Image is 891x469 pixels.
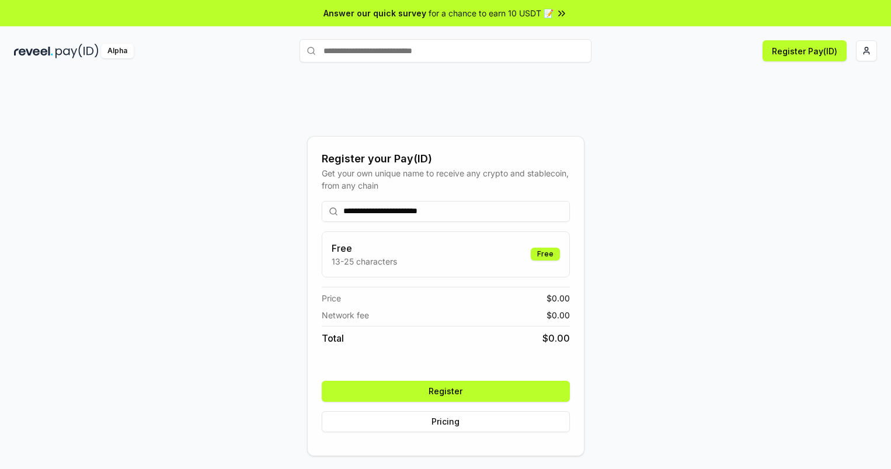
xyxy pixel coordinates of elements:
[322,309,369,321] span: Network fee
[323,7,426,19] span: Answer our quick survey
[322,151,570,167] div: Register your Pay(ID)
[322,411,570,432] button: Pricing
[332,241,397,255] h3: Free
[547,309,570,321] span: $ 0.00
[332,255,397,267] p: 13-25 characters
[322,331,344,345] span: Total
[322,292,341,304] span: Price
[542,331,570,345] span: $ 0.00
[101,44,134,58] div: Alpha
[763,40,847,61] button: Register Pay(ID)
[429,7,554,19] span: for a chance to earn 10 USDT 📝
[55,44,99,58] img: pay_id
[322,381,570,402] button: Register
[14,44,53,58] img: reveel_dark
[547,292,570,304] span: $ 0.00
[322,167,570,192] div: Get your own unique name to receive any crypto and stablecoin, from any chain
[531,248,560,260] div: Free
